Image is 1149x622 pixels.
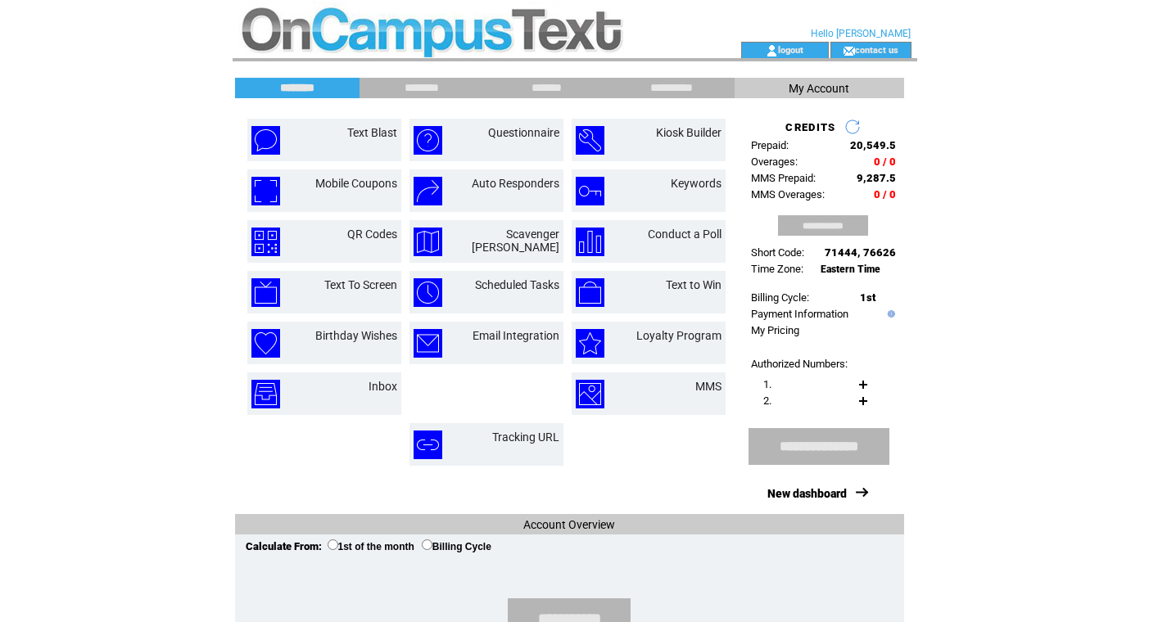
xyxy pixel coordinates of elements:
[414,278,442,307] img: scheduled-tasks.png
[347,126,397,139] a: Text Blast
[369,380,397,393] a: Inbox
[251,278,280,307] img: text-to-screen.png
[576,380,604,408] img: mms.png
[414,430,442,459] img: tracking-url.png
[328,539,338,550] input: 1st of the month
[874,155,896,168] span: 0 / 0
[246,540,322,552] span: Calculate From:
[751,155,798,168] span: Overages:
[751,358,848,370] span: Authorized Numbers:
[766,44,778,57] img: account_icon.gif
[778,44,803,55] a: logout
[648,228,722,241] a: Conduct a Poll
[251,329,280,358] img: birthday-wishes.png
[763,378,771,390] span: 1.
[785,121,835,133] span: CREDITS
[576,329,604,358] img: loyalty-program.png
[251,228,280,256] img: qr-codes.png
[523,518,615,531] span: Account Overview
[492,430,559,444] a: Tracking URL
[414,228,442,256] img: scavenger-hunt.png
[636,329,722,342] a: Loyalty Program
[472,177,559,190] a: Auto Responders
[414,177,442,205] img: auto-responders.png
[751,139,789,151] span: Prepaid:
[251,177,280,205] img: mobile-coupons.png
[855,44,898,55] a: contact us
[821,264,880,275] span: Eastern Time
[422,541,491,552] label: Billing Cycle
[751,172,816,184] span: MMS Prepaid:
[751,188,825,201] span: MMS Overages:
[811,28,911,39] span: Hello [PERSON_NAME]
[671,177,722,190] a: Keywords
[751,291,809,304] span: Billing Cycle:
[576,228,604,256] img: conduct-a-poll.png
[414,329,442,358] img: email-integration.png
[576,278,604,307] img: text-to-win.png
[825,246,896,259] span: 71444, 76626
[576,177,604,205] img: keywords.png
[666,278,722,291] a: Text to Win
[850,139,896,151] span: 20,549.5
[884,310,895,318] img: help.gif
[751,324,799,336] a: My Pricing
[763,394,771,407] span: 2.
[315,329,397,342] a: Birthday Wishes
[251,380,280,408] img: inbox.png
[315,177,397,190] a: Mobile Coupons
[472,228,559,254] a: Scavenger [PERSON_NAME]
[695,380,722,393] a: MMS
[767,487,847,500] a: New dashboard
[857,172,896,184] span: 9,287.5
[874,188,896,201] span: 0 / 0
[324,278,397,291] a: Text To Screen
[475,278,559,291] a: Scheduled Tasks
[328,541,414,552] label: 1st of the month
[751,308,848,320] a: Payment Information
[576,126,604,155] img: kiosk-builder.png
[860,291,875,304] span: 1st
[843,44,855,57] img: contact_us_icon.gif
[751,246,804,259] span: Short Code:
[473,329,559,342] a: Email Integration
[488,126,559,139] a: Questionnaire
[414,126,442,155] img: questionnaire.png
[751,263,803,275] span: Time Zone:
[347,228,397,241] a: QR Codes
[251,126,280,155] img: text-blast.png
[422,539,432,550] input: Billing Cycle
[656,126,722,139] a: Kiosk Builder
[789,82,849,95] span: My Account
